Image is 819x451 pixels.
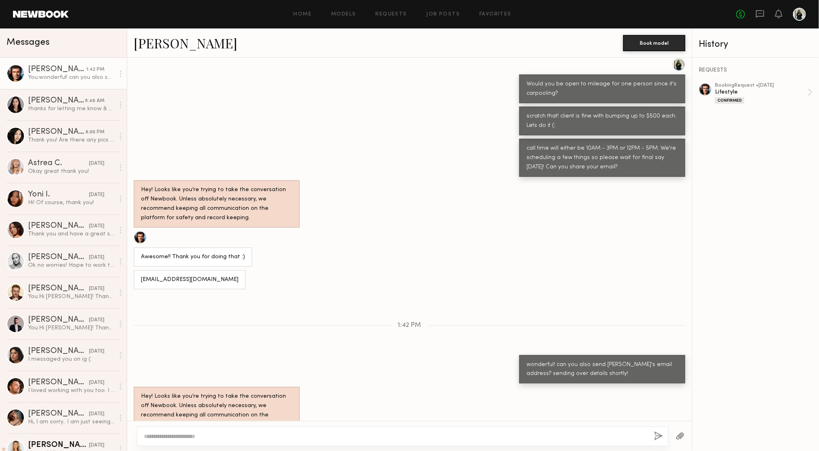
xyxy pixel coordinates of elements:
[28,324,115,332] div: You: Hi [PERSON_NAME]! Thanks so much for following up. The client decided to go in a different d...
[85,97,104,105] div: 9:48 AM
[376,12,407,17] a: Requests
[28,379,89,387] div: [PERSON_NAME]
[28,347,89,355] div: [PERSON_NAME]
[89,410,104,418] div: [DATE]
[28,253,89,261] div: [PERSON_NAME]
[89,379,104,387] div: [DATE]
[85,129,104,136] div: 8:06 PM
[141,253,245,262] div: Awesome!! Thank you for doing that :)
[526,360,678,379] div: wonderful! can you also send [PERSON_NAME]'s email address? sending over details shortly!
[141,185,292,223] div: Hey! Looks like you’re trying to take the conversation off Newbook. Unless absolutely necessary, ...
[28,261,115,269] div: Ok no worries! Hope to work together in the future 😊
[526,144,678,172] div: call time will either be 10AM - 3PM or 12PM - 5PM. We're scheduling a few things so please wait f...
[28,316,89,324] div: [PERSON_NAME]
[89,222,104,230] div: [DATE]
[89,316,104,324] div: [DATE]
[699,40,812,49] div: History
[141,275,238,285] div: [EMAIL_ADDRESS][DOMAIN_NAME]
[623,35,685,51] button: Book model
[28,159,89,168] div: Astrea C.
[715,83,808,88] div: booking Request • [DATE]
[89,285,104,293] div: [DATE]
[699,68,812,73] div: REQUESTS
[89,254,104,261] div: [DATE]
[427,12,460,17] a: Job Posts
[89,191,104,199] div: [DATE]
[294,12,312,17] a: Home
[28,355,115,363] div: I messaged you on ig (:
[28,222,89,230] div: [PERSON_NAME]
[141,392,292,429] div: Hey! Looks like you’re trying to take the conversation off Newbook. Unless absolutely necessary, ...
[89,442,104,449] div: [DATE]
[331,12,356,17] a: Models
[526,112,678,131] div: scratch that! client is fine with bumping up to $500 each. Lets do it (:
[86,66,104,74] div: 1:42 PM
[479,12,511,17] a: Favorites
[134,34,237,52] a: [PERSON_NAME]
[623,39,685,46] a: Book model
[715,83,812,104] a: bookingRequest •[DATE]LifestyleConfirmed
[28,191,89,199] div: Yoni I.
[28,230,115,238] div: Thank you and have a great shoot !
[28,285,89,293] div: [PERSON_NAME]
[89,160,104,168] div: [DATE]
[526,80,678,98] div: Would you be open to mileage for one person since it's carpooling?
[28,105,115,113] div: thanks for letting me know & best of luck with your production! 🤘🏼🙏🏼
[28,410,89,418] div: [PERSON_NAME]
[28,293,115,301] div: You: Hi [PERSON_NAME]! Thanks so much for following up. The client decided to go in a different d...
[28,418,115,426] div: Hi, I am sorry.. I am just seeing this
[89,348,104,355] div: [DATE]
[398,322,421,329] span: 1:42 PM
[28,136,115,144] div: Thank you! Are there any pics you need of?
[28,441,89,449] div: [PERSON_NAME]
[28,65,86,74] div: [PERSON_NAME]
[28,74,115,81] div: You: wonderful! can you also send [PERSON_NAME]'s email address? sending over details shortly!
[6,38,50,47] span: Messages
[28,128,85,136] div: [PERSON_NAME]
[28,387,115,394] div: I loved working with you too. I hope to see you all soon 🤘🏼🫶🏼
[715,97,744,104] div: Confirmed
[28,97,85,105] div: [PERSON_NAME]
[715,88,808,96] div: Lifestyle
[28,168,115,175] div: Okay great thank you!
[28,199,115,207] div: Hi! Of course, thank you!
